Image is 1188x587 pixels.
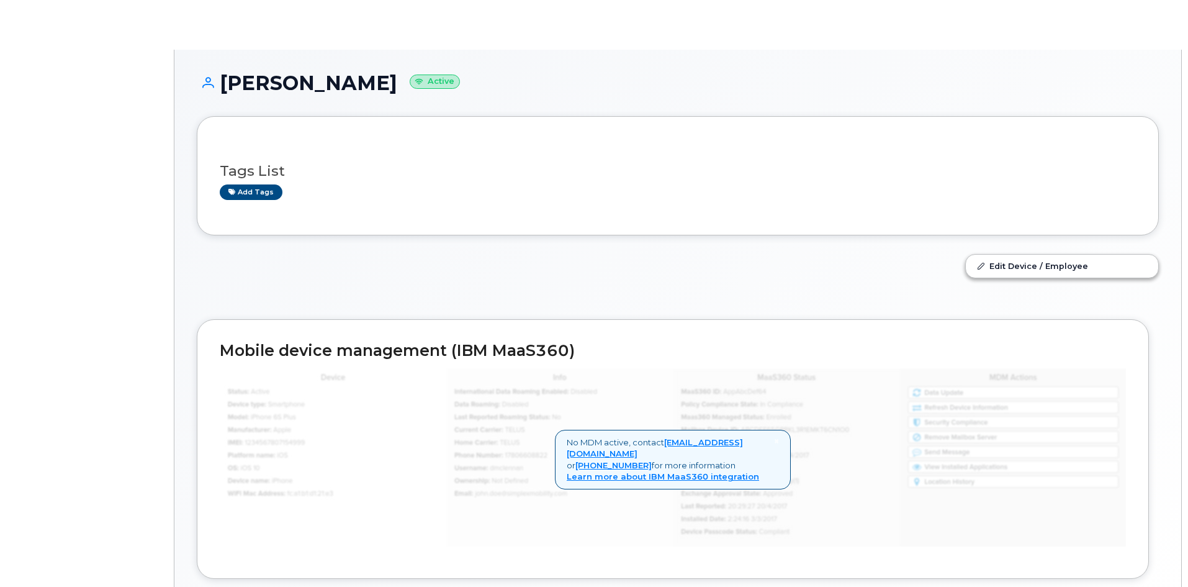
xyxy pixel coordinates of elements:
[774,437,779,446] a: Close
[197,72,1159,94] h1: [PERSON_NAME]
[220,163,1136,179] h3: Tags List
[567,471,759,481] a: Learn more about IBM MaaS360 integration
[774,435,779,447] span: ×
[410,75,460,89] small: Active
[220,368,1126,547] img: mdm_maas360_data_lg-147edf4ce5891b6e296acbe60ee4acd306360f73f278574cfef86ac192ea0250.jpg
[555,430,791,489] div: No MDM active, contact or for more information
[575,460,652,470] a: [PHONE_NUMBER]
[220,342,1126,360] h2: Mobile device management (IBM MaaS360)
[220,184,282,200] a: Add tags
[966,255,1158,277] a: Edit Device / Employee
